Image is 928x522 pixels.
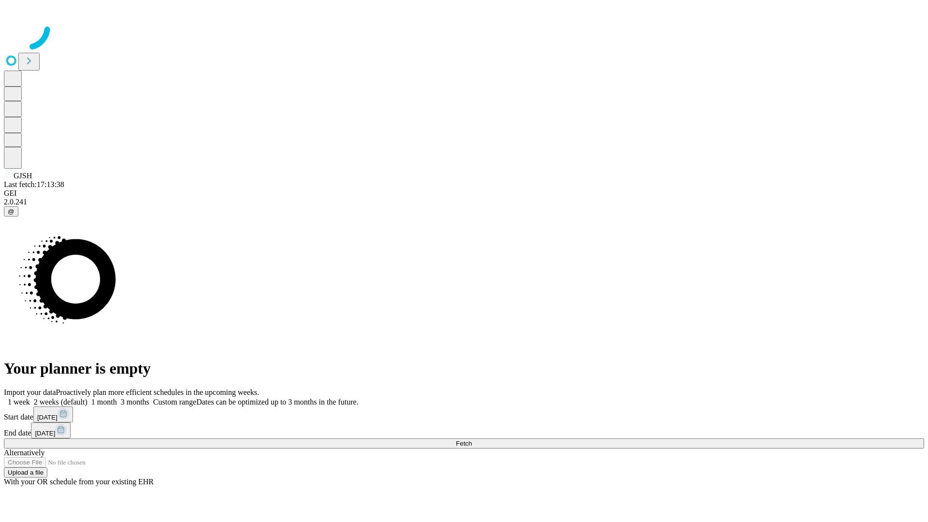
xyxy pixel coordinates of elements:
[196,398,358,406] span: Dates can be optimized up to 3 months in the future.
[4,438,924,449] button: Fetch
[91,398,117,406] span: 1 month
[4,388,56,396] span: Import your data
[8,208,14,215] span: @
[33,406,73,422] button: [DATE]
[14,172,32,180] span: GJSH
[34,398,87,406] span: 2 weeks (default)
[4,478,154,486] span: With your OR schedule from your existing EHR
[56,388,259,396] span: Proactively plan more efficient schedules in the upcoming weeks.
[37,414,58,421] span: [DATE]
[4,422,924,438] div: End date
[4,189,924,198] div: GEI
[4,180,64,188] span: Last fetch: 17:13:38
[4,206,18,217] button: @
[31,422,71,438] button: [DATE]
[121,398,149,406] span: 3 months
[456,440,472,447] span: Fetch
[153,398,196,406] span: Custom range
[35,430,55,437] span: [DATE]
[4,449,44,457] span: Alternatively
[4,467,47,478] button: Upload a file
[4,198,924,206] div: 2.0.241
[8,398,30,406] span: 1 week
[4,360,924,377] h1: Your planner is empty
[4,406,924,422] div: Start date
